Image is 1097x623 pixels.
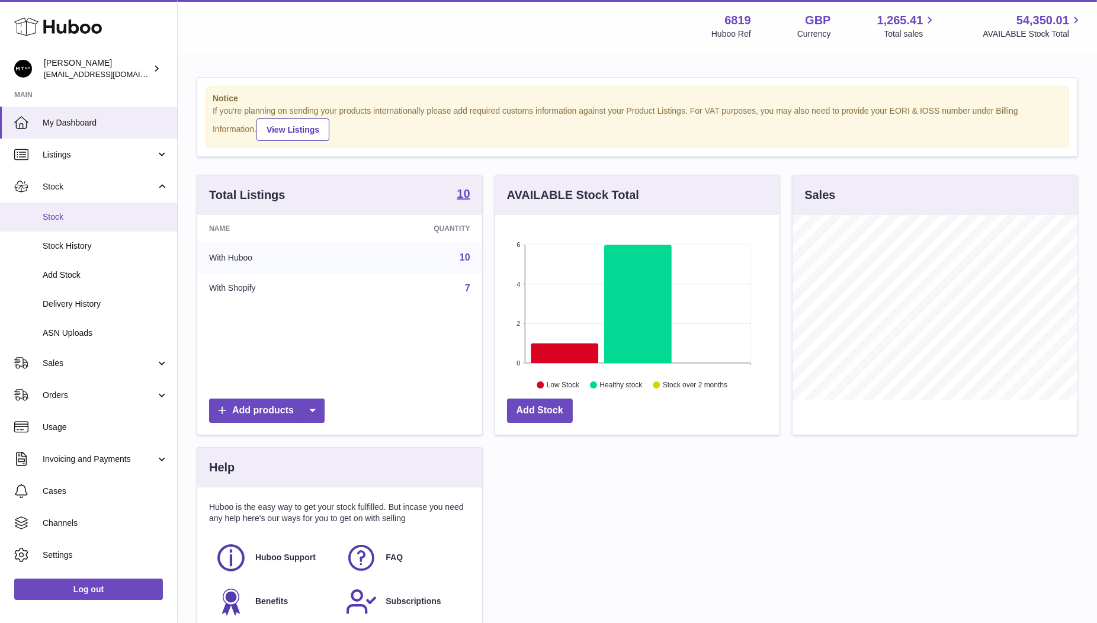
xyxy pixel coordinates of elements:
span: Delivery History [43,298,168,310]
strong: 10 [457,188,470,200]
text: 0 [517,359,520,367]
text: Low Stock [547,381,580,389]
span: FAQ [386,552,403,563]
a: FAQ [345,542,464,574]
h3: AVAILABLE Stock Total [507,187,639,203]
a: Add Stock [507,399,573,423]
td: With Huboo [197,242,351,273]
strong: 6819 [724,12,751,28]
span: Total sales [884,28,936,40]
span: Cases [43,486,168,497]
div: Huboo Ref [711,28,751,40]
div: If you're planning on sending your products internationally please add required customs informati... [213,105,1062,141]
td: With Shopify [197,273,351,304]
a: 10 [457,188,470,202]
a: Log out [14,579,163,600]
p: Huboo is the easy way to get your stock fulfilled. But incase you need any help here's our ways f... [209,502,470,524]
span: Usage [43,422,168,433]
span: Listings [43,149,156,160]
span: My Dashboard [43,117,168,129]
span: Stock [43,211,168,223]
h3: Sales [804,187,835,203]
div: Currency [797,28,831,40]
span: Channels [43,518,168,529]
div: [PERSON_NAME] [44,57,150,80]
text: 2 [517,320,520,327]
a: 7 [465,283,470,293]
span: Invoicing and Payments [43,454,156,465]
a: View Listings [256,118,329,141]
span: AVAILABLE Stock Total [983,28,1083,40]
span: Sales [43,358,156,369]
a: 10 [460,252,470,262]
h3: Total Listings [209,187,286,203]
span: Stock History [43,240,168,252]
span: Stock [43,181,156,192]
th: Name [197,215,351,242]
span: Orders [43,390,156,401]
text: Stock over 2 months [663,381,727,389]
a: Add products [209,399,325,423]
a: 1,265.41 Total sales [877,12,937,40]
text: 4 [517,281,520,288]
span: Settings [43,550,168,561]
span: Add Stock [43,269,168,281]
span: Benefits [255,596,288,607]
a: Huboo Support [215,542,333,574]
a: Benefits [215,586,333,618]
span: 54,350.01 [1016,12,1069,28]
span: 1,265.41 [877,12,923,28]
h3: Help [209,460,235,476]
strong: GBP [805,12,830,28]
a: Subscriptions [345,586,464,618]
span: Subscriptions [386,596,441,607]
span: ASN Uploads [43,327,168,339]
text: 6 [517,241,520,248]
span: [EMAIL_ADDRESS][DOMAIN_NAME] [44,69,174,79]
span: Huboo Support [255,552,316,563]
img: amar@mthk.com [14,60,32,78]
a: 54,350.01 AVAILABLE Stock Total [983,12,1083,40]
th: Quantity [351,215,482,242]
text: Healthy stock [599,381,643,389]
strong: Notice [213,93,1062,104]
